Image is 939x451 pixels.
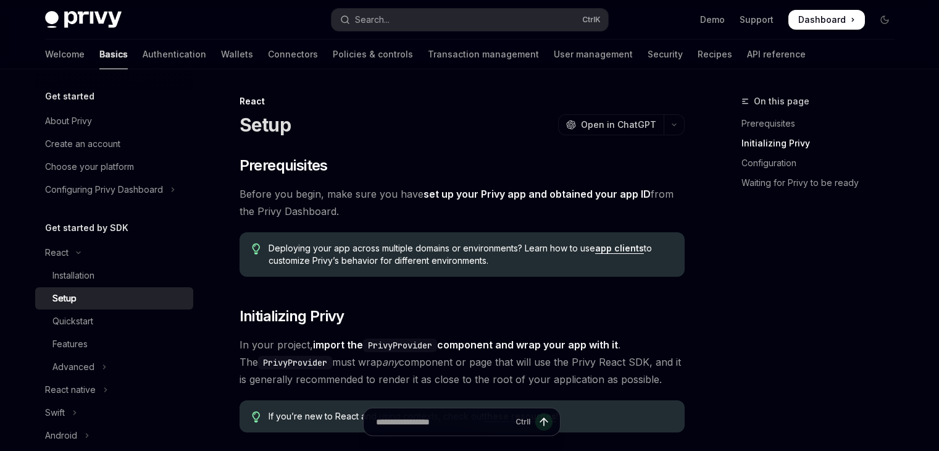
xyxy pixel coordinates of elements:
div: Installation [52,268,94,283]
button: Toggle dark mode [875,10,895,30]
div: React native [45,382,96,397]
div: Quickstart [52,314,93,329]
span: Before you begin, make sure you have from the Privy Dashboard. [240,185,685,220]
a: Installation [35,264,193,287]
div: Configuring Privy Dashboard [45,182,163,197]
button: Open in ChatGPT [558,114,664,135]
span: In your project, . The must wrap component or page that will use the Privy React SDK, and it is g... [240,336,685,388]
input: Ask a question... [376,408,511,436]
a: Support [740,14,774,26]
a: Configuration [741,153,904,173]
a: Connectors [268,40,318,69]
div: About Privy [45,114,92,129]
div: Features [52,337,88,352]
a: Authentication [143,40,206,69]
span: Initializing Privy [240,306,344,326]
a: About Privy [35,110,193,132]
em: any [382,356,399,368]
div: Advanced [52,360,94,374]
a: API reference [747,40,806,69]
div: Swift [45,405,65,420]
div: Search... [355,12,390,27]
a: Features [35,333,193,355]
span: Ctrl K [582,15,601,25]
a: set up your Privy app and obtained your app ID [424,188,651,201]
a: Waiting for Privy to be ready [741,173,904,193]
span: Deploying your app across multiple domains or environments? Learn how to use to customize Privy’s... [269,242,672,267]
a: app clients [595,243,644,254]
button: Open search [332,9,608,31]
img: dark logo [45,11,122,28]
a: Security [648,40,683,69]
div: Android [45,428,77,443]
svg: Tip [252,243,261,255]
a: Prerequisites [741,114,904,133]
button: Toggle Swift section [35,402,193,424]
span: Dashboard [798,14,846,26]
a: Recipes [698,40,732,69]
button: Toggle React native section [35,379,193,401]
a: User management [554,40,633,69]
a: Wallets [221,40,253,69]
a: Welcome [45,40,85,69]
h5: Get started [45,89,94,104]
span: Prerequisites [240,156,328,175]
h1: Setup [240,114,291,136]
a: Quickstart [35,310,193,332]
a: Initializing Privy [741,133,904,153]
a: Policies & controls [333,40,413,69]
a: Basics [99,40,128,69]
a: Transaction management [428,40,539,69]
strong: import the component and wrap your app with it [313,339,618,351]
code: PrivyProvider [258,356,332,369]
div: React [45,245,69,260]
div: Choose your platform [45,159,134,174]
button: Send message [535,413,553,431]
a: Create an account [35,133,193,155]
div: Setup [52,291,77,306]
a: Dashboard [788,10,865,30]
div: Create an account [45,137,120,151]
h5: Get started by SDK [45,221,128,235]
div: React [240,95,685,107]
span: On this page [754,94,809,109]
a: Choose your platform [35,156,193,178]
button: Toggle Advanced section [35,356,193,378]
a: Demo [700,14,725,26]
code: PrivyProvider [363,339,437,352]
span: Open in ChatGPT [581,119,656,131]
button: Toggle Configuring Privy Dashboard section [35,179,193,201]
button: Toggle React section [35,242,193,264]
a: Setup [35,287,193,310]
button: Toggle Android section [35,424,193,447]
